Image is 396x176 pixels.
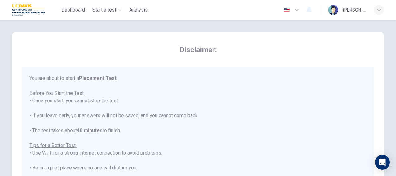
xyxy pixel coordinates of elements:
b: 40 minutes [77,127,103,133]
a: UC Davis logo [12,4,59,16]
button: Start a test [90,4,124,16]
button: Dashboard [59,4,87,16]
img: UC Davis logo [12,4,45,16]
img: en [283,8,291,12]
div: [PERSON_NAME] [343,6,367,14]
span: Dashboard [61,6,85,14]
u: Before You Start the Test: [29,90,85,96]
button: Analysis [127,4,150,16]
u: Tips for a Better Test: [29,142,77,148]
span: Analysis [129,6,148,14]
span: Start a test [92,6,116,14]
img: Profile picture [328,5,338,15]
b: Placement Test [79,75,117,81]
div: Open Intercom Messenger [375,155,390,170]
span: Disclaimer: [22,45,374,55]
